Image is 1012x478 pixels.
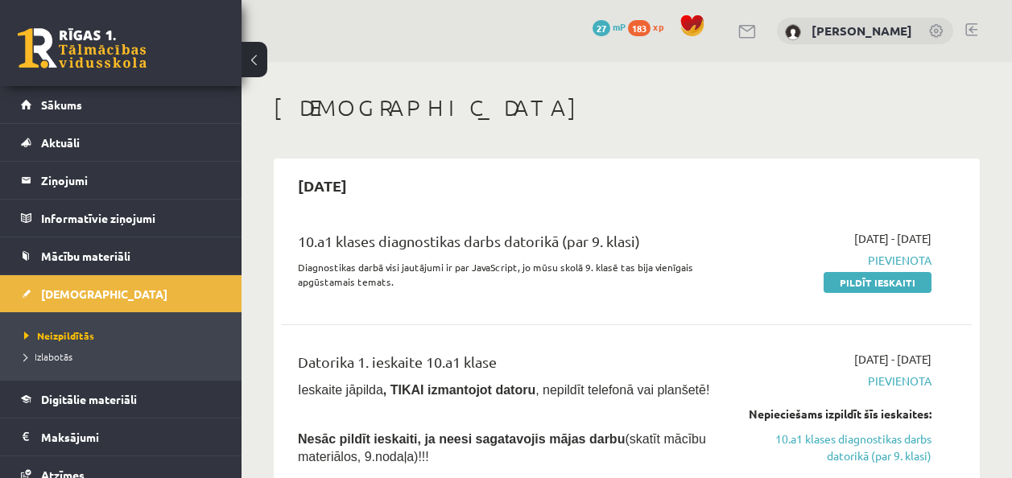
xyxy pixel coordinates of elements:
[21,418,221,455] a: Maksājumi
[593,20,626,33] a: 27 mP
[24,328,225,343] a: Neizpildītās
[18,28,147,68] a: Rīgas 1. Tālmācības vidusskola
[41,418,221,455] legend: Maksājumi
[737,373,931,389] span: Pievienota
[785,24,801,40] img: Laura Kristiana Kauliņa
[854,230,931,247] span: [DATE] - [DATE]
[298,260,713,289] p: Diagnostikas darbā visi jautājumi ir par JavaScript, jo mūsu skolā 9. klasē tas bija vienīgais ap...
[854,351,931,368] span: [DATE] - [DATE]
[21,86,221,123] a: Sākums
[274,94,980,122] h1: [DEMOGRAPHIC_DATA]
[24,350,72,363] span: Izlabotās
[282,167,363,204] h2: [DATE]
[24,349,225,364] a: Izlabotās
[383,383,535,397] b: , TIKAI izmantojot datoru
[21,275,221,312] a: [DEMOGRAPHIC_DATA]
[21,381,221,418] a: Digitālie materiāli
[298,432,625,446] span: Nesāc pildīt ieskaiti, ja neesi sagatavojis mājas darbu
[41,135,80,150] span: Aktuāli
[41,286,167,301] span: [DEMOGRAPHIC_DATA]
[628,20,651,36] span: 183
[41,249,130,263] span: Mācību materiāli
[653,20,663,33] span: xp
[298,383,709,397] span: Ieskaite jāpilda , nepildīt telefonā vai planšetē!
[812,23,912,39] a: [PERSON_NAME]
[21,237,221,274] a: Mācību materiāli
[737,431,931,464] a: 10.a1 klases diagnostikas darbs datorikā (par 9. klasi)
[298,351,713,381] div: Datorika 1. ieskaite 10.a1 klase
[298,432,706,464] span: (skatīt mācību materiālos, 9.nodaļa)!!!
[41,200,221,237] legend: Informatīvie ziņojumi
[24,329,94,342] span: Neizpildītās
[298,230,713,260] div: 10.a1 klases diagnostikas darbs datorikā (par 9. klasi)
[21,200,221,237] a: Informatīvie ziņojumi
[41,392,137,406] span: Digitālie materiāli
[628,20,671,33] a: 183 xp
[593,20,610,36] span: 27
[737,252,931,269] span: Pievienota
[21,124,221,161] a: Aktuāli
[824,272,931,293] a: Pildīt ieskaiti
[613,20,626,33] span: mP
[41,97,82,112] span: Sākums
[41,162,221,199] legend: Ziņojumi
[21,162,221,199] a: Ziņojumi
[737,406,931,422] div: Nepieciešams izpildīt šīs ieskaites:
